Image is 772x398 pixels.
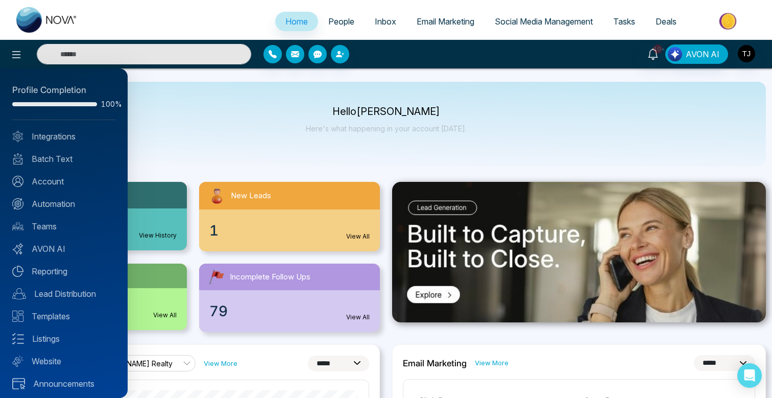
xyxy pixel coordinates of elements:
[12,198,115,210] a: Automation
[12,221,23,232] img: team.svg
[12,311,23,322] img: Templates.svg
[12,378,115,390] a: Announcements
[12,220,115,232] a: Teams
[12,176,23,187] img: Account.svg
[12,243,115,255] a: AVON AI
[12,84,115,97] div: Profile Completion
[12,130,115,143] a: Integrations
[12,153,115,165] a: Batch Text
[12,153,23,165] img: batch_text_white.png
[12,310,115,322] a: Templates
[12,175,115,188] a: Account
[12,131,23,142] img: Integrated.svg
[12,266,23,277] img: Reporting.svg
[737,363,762,388] div: Open Intercom Messenger
[12,333,115,345] a: Listings
[12,333,24,344] img: Listings.svg
[12,243,23,254] img: Avon-AI.svg
[101,101,115,108] span: 100%
[12,265,115,277] a: Reporting
[12,288,115,300] a: Lead Distribution
[12,288,26,299] img: Lead-dist.svg
[12,198,23,209] img: Automation.svg
[12,355,115,367] a: Website
[12,356,23,367] img: Website.svg
[12,378,25,389] img: announcements.svg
